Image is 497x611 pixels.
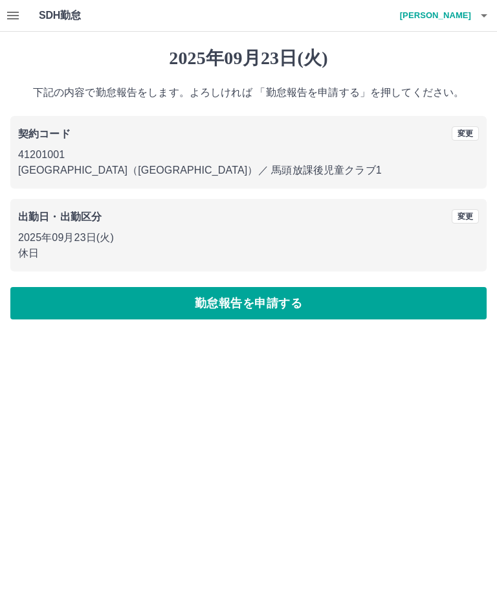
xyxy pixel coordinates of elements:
p: 下記の内容で勤怠報告をします。よろしければ 「勤怠報告を申請する」を押してください。 [10,85,487,100]
p: [GEOGRAPHIC_DATA]（[GEOGRAPHIC_DATA]） ／ 馬頭放課後児童クラブ1 [18,163,479,178]
button: 変更 [452,209,479,224]
b: 出勤日・出勤区分 [18,211,102,222]
p: 41201001 [18,147,479,163]
button: 変更 [452,126,479,141]
p: 休日 [18,246,479,261]
p: 2025年09月23日(火) [18,230,479,246]
button: 勤怠報告を申請する [10,287,487,319]
h1: 2025年09月23日(火) [10,47,487,69]
b: 契約コード [18,128,71,139]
